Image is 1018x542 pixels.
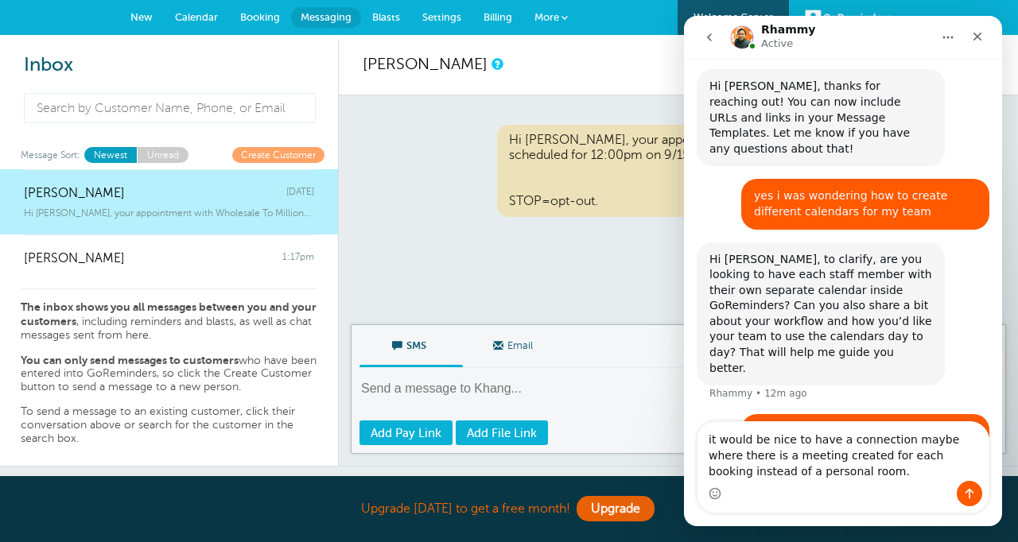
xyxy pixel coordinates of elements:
[137,147,188,162] a: Unread
[363,55,488,73] a: [PERSON_NAME]
[371,325,451,363] span: SMS
[484,11,512,23] span: Billing
[577,496,655,521] a: Upgrade
[24,251,125,266] span: [PERSON_NAME]
[492,59,501,69] a: This is a history of all communications between GoReminders and your customer.
[24,54,314,77] h2: Inbox
[240,11,280,23] span: Booking
[422,11,461,23] span: Settings
[175,11,218,23] span: Calendar
[282,251,314,266] span: 1:17pm
[21,147,80,162] span: Message Sort:
[84,147,137,162] a: Newest
[130,11,153,23] span: New
[371,427,441,439] span: Add Pay Link
[375,111,982,123] div: Appointment Reminder
[359,420,453,445] a: Add Pay Link
[456,420,548,445] a: Add File Link
[375,221,982,232] div: [DATE] 5:38pm | SMS
[475,325,554,363] span: Email
[21,405,317,445] p: To send a message to an existing customer, click their conversation above or search for the custo...
[24,93,316,123] input: Search by Customer Name, Phone, or Email
[111,492,907,526] div: Upgrade [DATE] to get a free month!
[21,354,239,366] strong: You can only send messages to customers
[232,147,324,162] a: Create Customer
[21,300,317,342] p: , including reminders and blasts, as well as chat messages sent from here.
[291,7,361,28] a: Messaging
[497,125,995,217] div: Hi [PERSON_NAME], your appointment with Wholesale To Millions LLC has been scheduled for 12:00pm ...
[21,354,317,394] p: who have been entered into GoReminders, so click the Create Customer button to send a message to ...
[21,300,317,327] strong: The inbox shows you all messages between you and your customers
[286,186,314,201] span: [DATE]
[684,16,1002,526] iframe: Intercom live chat
[534,11,559,23] span: More
[24,207,314,219] span: Hi [PERSON_NAME], your appointment with Wholesale To Millions LLC has been schedule
[467,427,537,439] span: Add File Link
[301,11,352,23] span: Messaging
[372,11,400,23] span: Blasts
[24,186,125,201] span: [PERSON_NAME]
